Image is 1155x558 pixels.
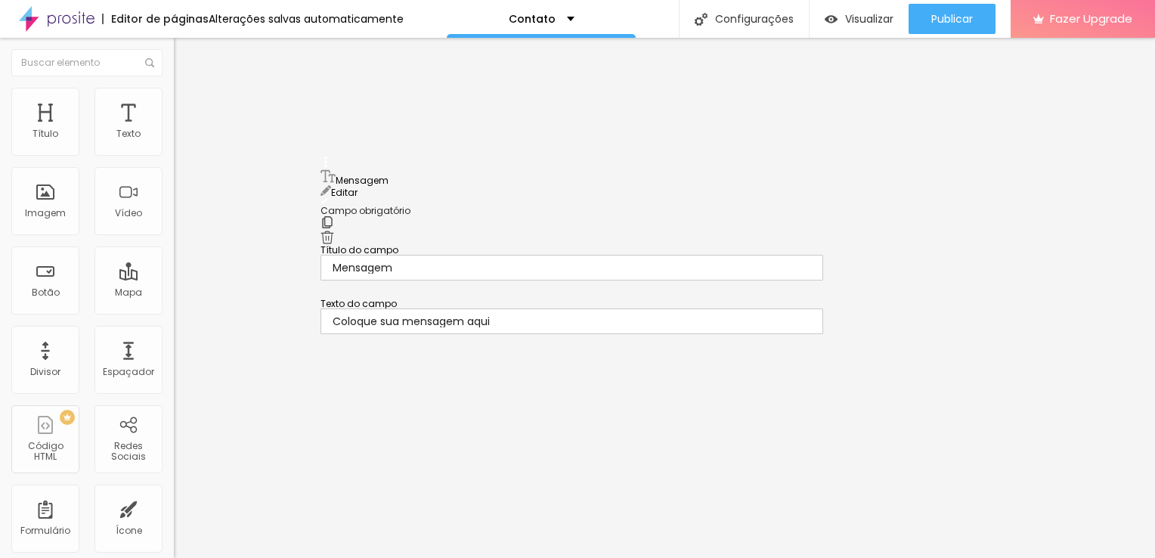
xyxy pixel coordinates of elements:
[825,13,838,26] img: view-1.svg
[931,13,973,25] span: Publicar
[102,14,209,24] div: Editor de páginas
[115,208,142,219] div: Vídeo
[15,441,75,463] div: Código HTML
[209,14,404,24] div: Alterações salvas automaticamente
[103,367,154,377] div: Espaçador
[20,525,70,536] div: Formulário
[116,525,142,536] div: Ícone
[845,13,893,25] span: Visualizar
[695,13,708,26] img: Icone
[1050,12,1132,25] span: Fazer Upgrade
[116,129,141,139] div: Texto
[509,14,556,24] p: Contato
[25,208,66,219] div: Imagem
[30,367,60,377] div: Divisor
[174,38,1155,558] iframe: Editor
[145,58,154,67] img: Icone
[98,441,158,463] div: Redes Sociais
[11,49,163,76] input: Buscar elemento
[32,287,60,298] div: Botão
[810,4,909,34] button: Visualizar
[909,4,996,34] button: Publicar
[115,287,142,298] div: Mapa
[33,129,58,139] div: Título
